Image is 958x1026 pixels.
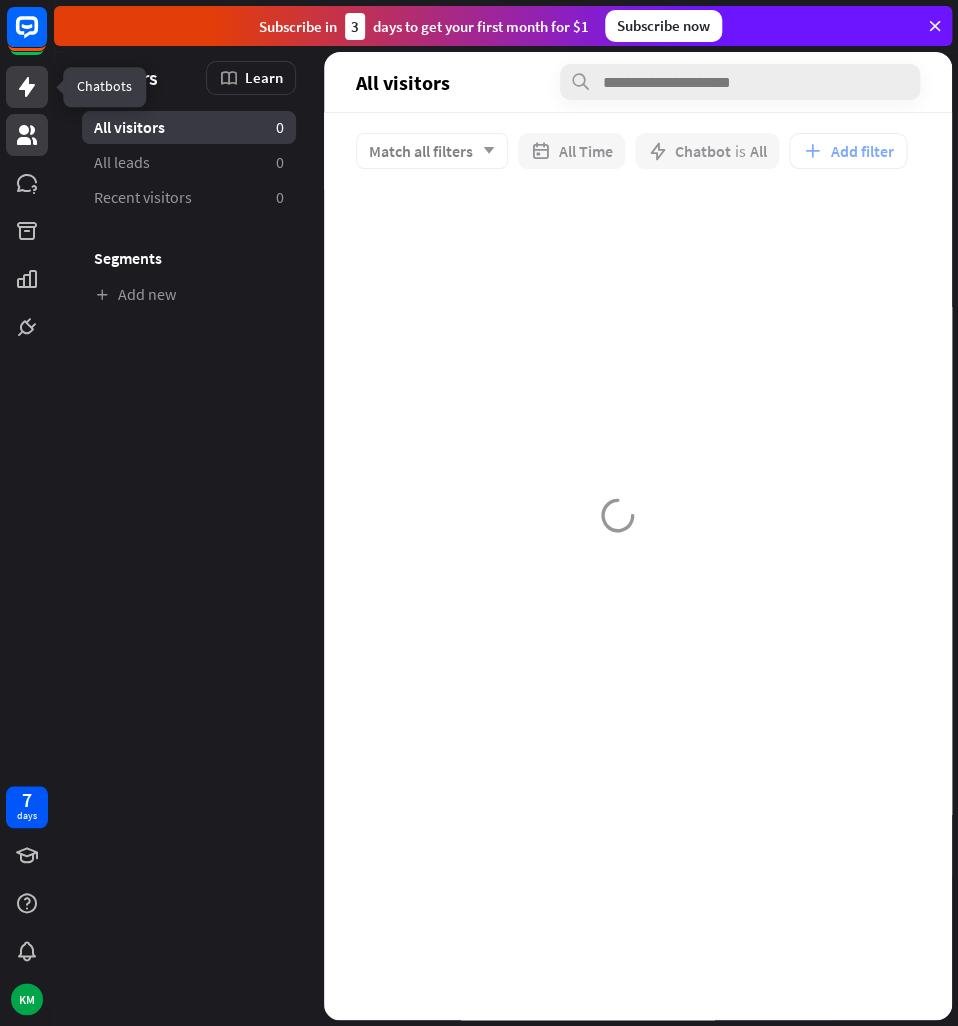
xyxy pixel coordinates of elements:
[94,187,192,208] span: Recent visitors
[259,13,589,40] div: Subscribe in days to get your first month for $1
[276,152,284,173] aside: 0
[82,278,296,311] a: Add new
[276,187,284,208] aside: 0
[17,809,37,823] div: days
[356,71,450,94] span: All visitors
[94,66,158,89] span: Visitors
[245,68,283,87] span: Learn
[11,983,43,1015] div: KM
[94,117,165,138] span: All visitors
[82,181,296,214] a: Recent visitors 0
[82,146,296,179] a: All leads 0
[6,786,48,828] a: 7 days
[94,152,150,173] span: All leads
[276,117,284,138] aside: 0
[82,248,296,268] h3: Segments
[605,10,722,42] div: Subscribe now
[345,13,365,40] div: 3
[16,8,76,68] button: Open LiveChat chat widget
[22,791,32,809] div: 7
